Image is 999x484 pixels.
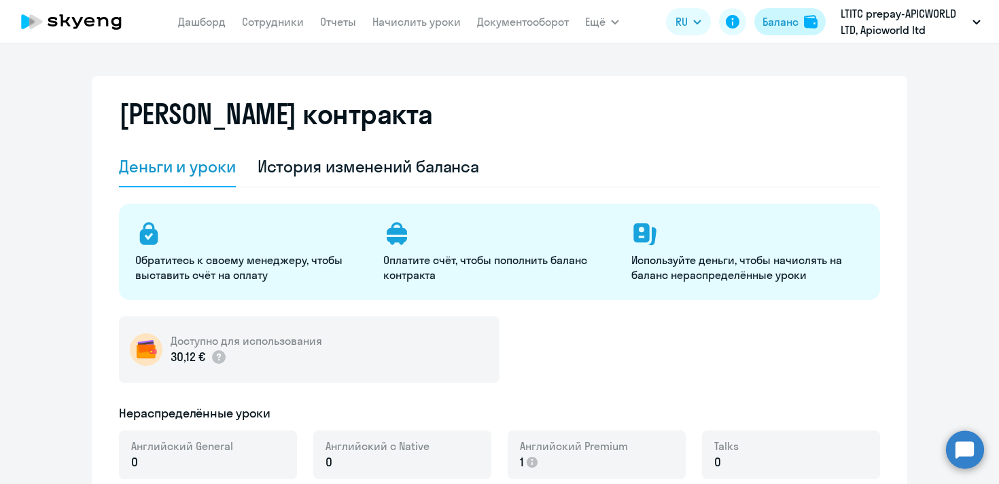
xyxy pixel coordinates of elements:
[326,453,332,471] span: 0
[242,15,304,29] a: Сотрудники
[131,453,138,471] span: 0
[130,333,162,366] img: wallet-circle.png
[320,15,356,29] a: Отчеты
[372,15,461,29] a: Начислить уроки
[178,15,226,29] a: Дашборд
[804,15,818,29] img: balance
[763,14,799,30] div: Баланс
[834,5,987,38] button: LTITC prepay-APICWORLD LTD, Apicworld ltd
[258,155,480,177] div: История изменений баланса
[841,5,967,38] p: LTITC prepay-APICWORLD LTD, Apicworld ltd
[131,439,233,453] span: Английский General
[119,405,270,422] h5: Нераспределённые уроки
[119,98,433,130] h2: [PERSON_NAME] контракта
[171,348,227,366] p: 30,12 €
[754,8,826,35] button: Балансbalance
[520,439,628,453] span: Английский Premium
[135,253,367,282] p: Обратитесь к своему менеджеру, чтобы выставить счёт на оплату
[119,155,236,177] div: Деньги и уроки
[585,8,619,35] button: Ещё
[171,333,322,348] h5: Доступно для использования
[666,8,711,35] button: RU
[714,453,721,471] span: 0
[631,253,863,282] p: Используйте деньги, чтобы начислять на баланс нераспределённые уроки
[383,253,615,282] p: Оплатите счёт, чтобы пополнить баланс контракта
[326,439,430,453] span: Английский с Native
[714,439,739,453] span: Talks
[676,14,688,30] span: RU
[520,453,524,471] span: 1
[477,15,569,29] a: Документооборот
[585,14,606,30] span: Ещё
